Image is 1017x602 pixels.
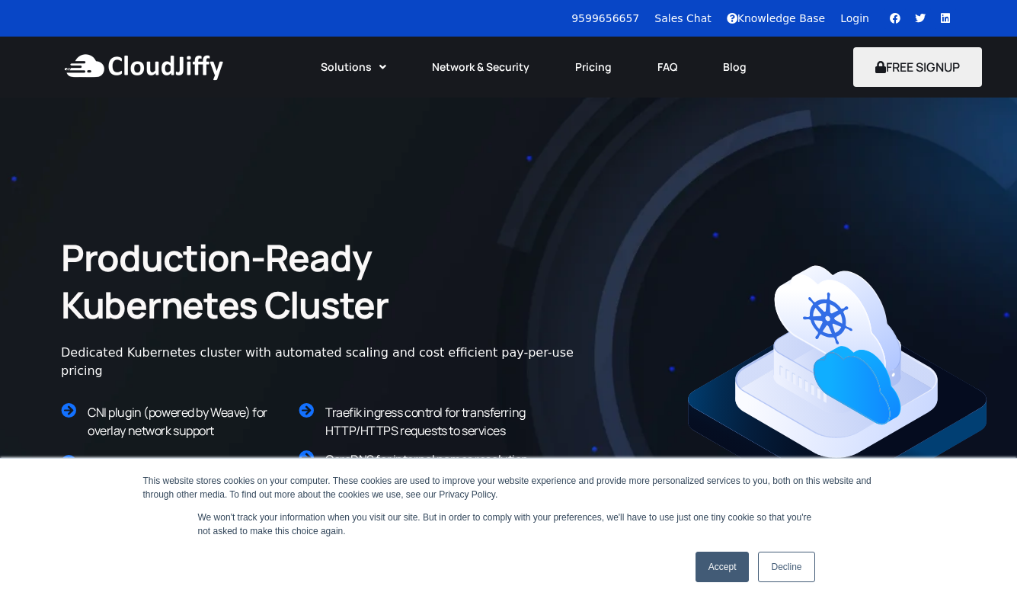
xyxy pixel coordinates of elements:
span: Traefik ingress control for transferring HTTP/HTTPS requests to services [325,404,526,439]
img: kubernetes-01.svg [685,263,990,511]
a: Network & Security [409,50,552,84]
a: 9599656657 [571,12,639,24]
a: FREE SIGNUP [853,59,982,75]
a: Knowledge Base [727,12,826,24]
a: Blog [700,50,769,84]
a: Decline [758,552,814,582]
span: CNI plugin (powered by Weave) for overlay network support [88,404,267,439]
a: Login [840,12,869,24]
a: FAQ [635,50,700,84]
a: Sales Chat [654,12,711,24]
a: Pricing [552,50,635,84]
div: Dedicated Kubernetes cluster with automated scaling and cost efficient pay-per-use pricing [61,344,586,380]
button: FREE SIGNUP [853,47,982,87]
div: This website stores cookies on your computer. These cookies are used to improve your website expe... [143,474,875,501]
span: CoreDNS for internal names resolution [325,451,529,468]
span: HELM package manager to auto-install pre-packed solutions from repositories [88,456,261,509]
a: Solutions [298,50,409,84]
h2: Production-Ready Kubernetes Cluster [61,234,518,329]
a: Accept [696,552,750,582]
p: We won't track your information when you visit our site. But in order to comply with your prefere... [198,511,820,538]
